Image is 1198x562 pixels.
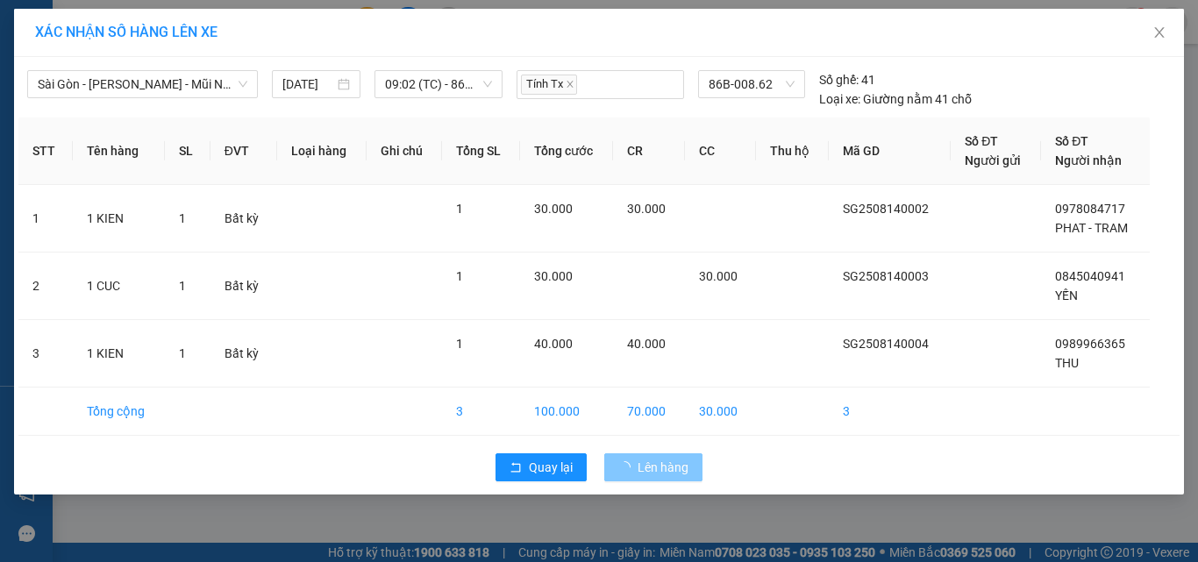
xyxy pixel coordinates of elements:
td: 30.000 [685,388,757,436]
input: 14/08/2025 [282,75,333,94]
span: Người gửi [965,153,1021,167]
span: Lên hàng [638,458,688,477]
span: SG2508140003 [843,269,929,283]
td: 70.000 [613,388,685,436]
span: SG2508140002 [843,202,929,216]
span: 30.000 [534,202,573,216]
span: loading [618,461,638,473]
span: THU [1055,356,1079,370]
th: Mã GD [829,117,951,185]
span: 1 [179,279,186,293]
span: Tính Tx [521,75,577,95]
span: PHAT - TRAM [1055,221,1128,235]
span: Quay lại [529,458,573,477]
span: 40.000 [627,337,666,351]
span: Sài Gòn - Phan Thiết - Mũi Né (CT Km42) [38,71,247,97]
th: Ghi chú [367,117,442,185]
span: XÁC NHẬN SỐ HÀNG LÊN XE [35,24,217,40]
div: Giường nằm 41 chỗ [819,89,972,109]
button: Close [1135,9,1184,58]
td: 1 CUC [73,253,165,320]
span: Số ghế: [819,70,859,89]
span: 30.000 [699,269,738,283]
td: Bất kỳ [210,320,277,388]
span: Số ĐT [1055,134,1088,148]
th: Tên hàng [73,117,165,185]
span: close [1152,25,1166,39]
b: BIÊN NHẬN GỬI HÀNG HÓA [113,25,168,168]
div: 41 [819,70,875,89]
td: 3 [442,388,520,436]
th: CR [613,117,685,185]
span: Người nhận [1055,153,1122,167]
td: 3 [829,388,951,436]
span: 1 [179,346,186,360]
span: 0989966365 [1055,337,1125,351]
td: 1 [18,185,73,253]
td: 1 KIEN [73,185,165,253]
b: [DOMAIN_NAME] [147,67,241,81]
span: 1 [179,211,186,225]
th: STT [18,117,73,185]
td: 100.000 [520,388,613,436]
th: ĐVT [210,117,277,185]
td: Tổng cộng [73,388,165,436]
b: [PERSON_NAME] [22,113,99,196]
span: 30.000 [627,202,666,216]
td: 2 [18,253,73,320]
span: YẾN [1055,288,1078,302]
img: logo.jpg [190,22,232,64]
span: Loại xe: [819,89,860,109]
button: Lên hàng [604,453,702,481]
td: 3 [18,320,73,388]
button: rollbackQuay lại [496,453,587,481]
span: Số ĐT [965,134,998,148]
th: CC [685,117,757,185]
span: 1 [456,337,463,351]
span: 0978084717 [1055,202,1125,216]
span: SG2508140004 [843,337,929,351]
span: rollback [510,461,522,475]
td: Bất kỳ [210,253,277,320]
span: 86B-008.62 [709,71,795,97]
span: 1 [456,202,463,216]
th: Tổng cước [520,117,613,185]
th: Thu hộ [756,117,829,185]
span: 0845040941 [1055,269,1125,283]
span: 1 [456,269,463,283]
span: close [566,80,574,89]
th: Loại hàng [277,117,367,185]
td: 1 KIEN [73,320,165,388]
span: 30.000 [534,269,573,283]
span: 40.000 [534,337,573,351]
li: (c) 2017 [147,83,241,105]
span: 09:02 (TC) - 86B-008.62 [385,71,493,97]
td: Bất kỳ [210,185,277,253]
th: Tổng SL [442,117,520,185]
th: SL [165,117,210,185]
